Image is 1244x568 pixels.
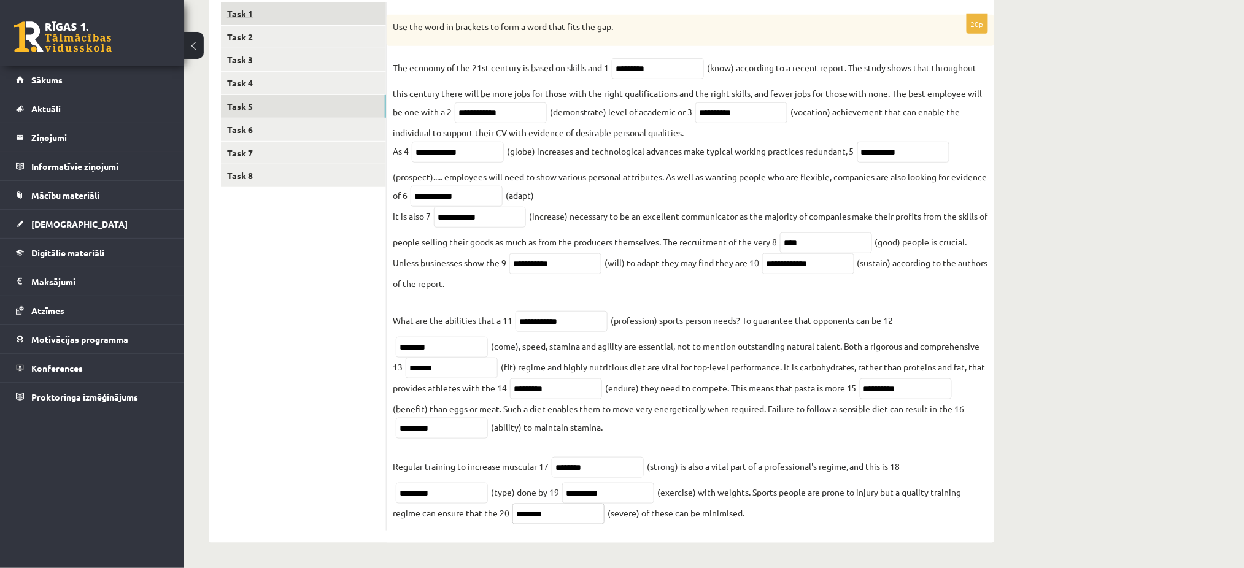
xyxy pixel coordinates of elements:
[31,218,128,229] span: [DEMOGRAPHIC_DATA]
[221,48,386,71] a: Task 3
[16,210,169,238] a: [DEMOGRAPHIC_DATA]
[16,325,169,353] a: Motivācijas programma
[16,354,169,382] a: Konferences
[393,58,609,77] p: The economy of the 21st century is based on skills and 1
[31,190,99,201] span: Mācību materiāli
[16,181,169,209] a: Mācību materiāli
[393,439,549,475] p: Regular training to increase muscular 17
[31,334,128,345] span: Motivācijas programma
[31,152,169,180] legend: Informatīvie ziņojumi
[16,152,169,180] a: Informatīvie ziņojumi
[221,118,386,141] a: Task 6
[31,267,169,296] legend: Maksājumi
[16,296,169,324] a: Atzīmes
[221,95,386,118] a: Task 5
[221,164,386,187] a: Task 8
[16,267,169,296] a: Maksājumi
[393,293,512,329] p: What are the abilities that a 11
[31,363,83,374] span: Konferences
[31,247,104,258] span: Digitālie materiāli
[16,94,169,123] a: Aktuāli
[221,26,386,48] a: Task 2
[31,123,169,152] legend: Ziņojumi
[31,391,138,402] span: Proktoringa izmēģinājums
[16,66,169,94] a: Sākums
[31,74,63,85] span: Sākums
[393,21,927,33] p: Use the word in brackets to form a word that fits the gap.
[16,123,169,152] a: Ziņojumi
[221,72,386,94] a: Task 4
[967,14,988,34] p: 20p
[31,103,61,114] span: Aktuāli
[31,305,64,316] span: Atzīmes
[393,207,431,225] p: It is also 7
[16,383,169,411] a: Proktoringa izmēģinājums
[221,142,386,164] a: Task 7
[393,58,988,524] fieldset: (know) according to a recent report. The study shows that throughout this century there will be m...
[393,142,409,160] p: As 4
[221,2,386,25] a: Task 1
[16,239,169,267] a: Digitālie materiāli
[14,21,112,52] a: Rīgas 1. Tālmācības vidusskola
